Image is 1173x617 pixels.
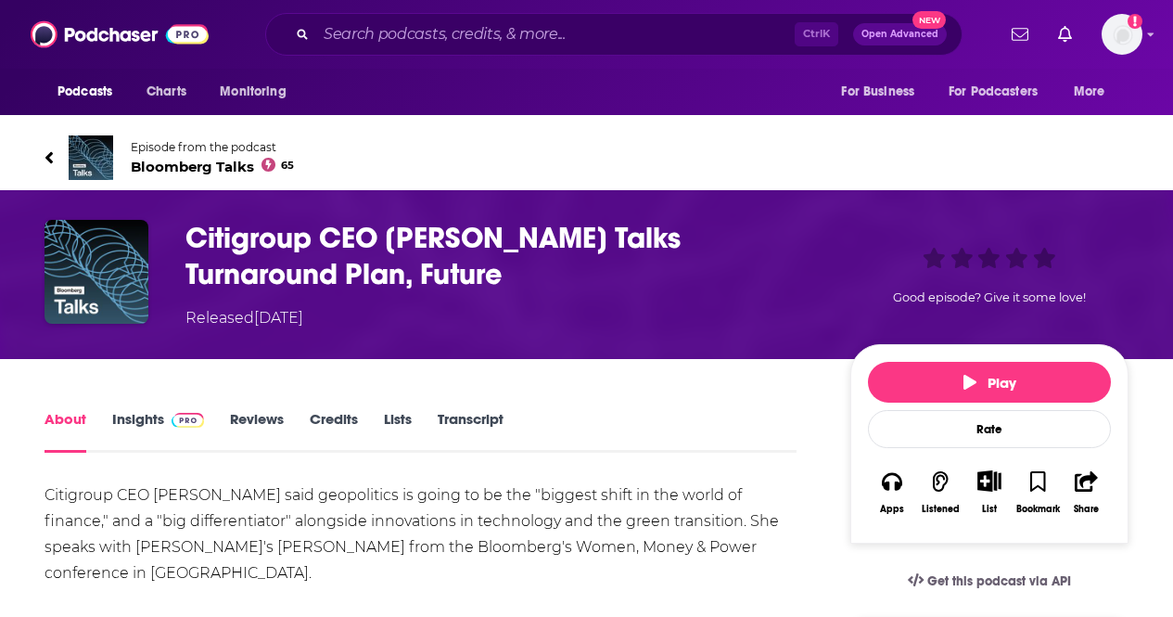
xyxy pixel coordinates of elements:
a: InsightsPodchaser Pro [112,410,204,453]
a: Lists [384,410,412,453]
div: Bookmark [1016,504,1060,515]
span: For Business [841,79,914,105]
span: Logged in as MegnaMakan [1102,14,1142,55]
span: Bloomberg Talks [131,158,294,175]
button: Play [868,362,1111,403]
a: Reviews [230,410,284,453]
button: Show profile menu [1102,14,1142,55]
input: Search podcasts, credits, & more... [316,19,795,49]
div: Share [1074,504,1099,515]
span: Podcasts [57,79,112,105]
button: Show More Button [970,470,1008,491]
span: Open Advanced [861,30,938,39]
div: Apps [880,504,904,515]
button: open menu [1061,74,1128,109]
span: For Podcasters [949,79,1038,105]
div: Show More ButtonList [965,458,1014,526]
span: Good episode? Give it some love! [893,290,1086,304]
button: open menu [828,74,937,109]
a: Transcript [438,410,504,453]
span: Ctrl K [795,22,838,46]
div: Listened [922,504,960,515]
a: About [45,410,86,453]
button: Share [1063,458,1111,526]
img: Citigroup CEO Jane Fraser Talks Turnaround Plan, Future [45,220,148,324]
a: Get this podcast via API [893,559,1086,604]
button: open menu [207,74,310,109]
span: 65 [281,161,294,170]
a: Show notifications dropdown [1004,19,1036,50]
button: Open AdvancedNew [853,23,947,45]
svg: Email not verified [1128,14,1142,29]
img: Bloomberg Talks [69,135,113,180]
h1: Citigroup CEO Jane Fraser Talks Turnaround Plan, Future [185,220,821,292]
button: Listened [916,458,964,526]
div: Released [DATE] [185,307,303,329]
a: Bloomberg TalksEpisode from the podcastBloomberg Talks65 [45,135,1128,180]
a: Show notifications dropdown [1051,19,1079,50]
span: Monitoring [220,79,286,105]
button: open menu [45,74,136,109]
span: Episode from the podcast [131,140,294,154]
div: Rate [868,410,1111,448]
div: List [982,503,997,515]
span: More [1074,79,1105,105]
button: open menu [937,74,1065,109]
a: Charts [134,74,198,109]
span: Get this podcast via API [927,573,1071,589]
button: Apps [868,458,916,526]
a: Credits [310,410,358,453]
div: Search podcasts, credits, & more... [265,13,963,56]
span: Play [963,374,1016,392]
img: Podchaser - Follow, Share and Rate Podcasts [31,17,209,52]
img: Podchaser Pro [172,413,204,428]
button: Bookmark [1014,458,1062,526]
span: Charts [147,79,186,105]
span: New [912,11,946,29]
img: User Profile [1102,14,1142,55]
